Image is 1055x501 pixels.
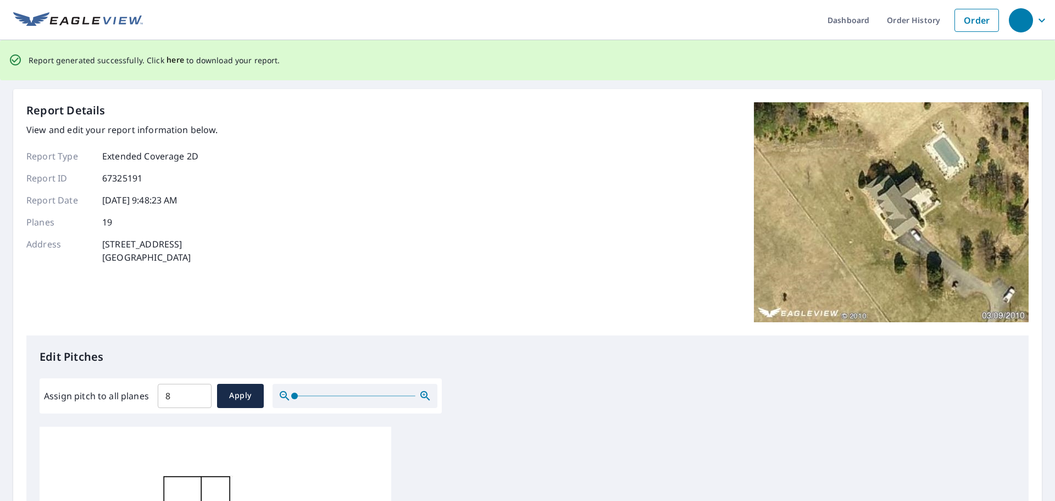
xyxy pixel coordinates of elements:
img: EV Logo [13,12,143,29]
img: Top image [754,102,1029,322]
label: Assign pitch to all planes [44,389,149,403]
p: Planes [26,216,92,229]
span: Apply [226,389,255,403]
p: Address [26,238,92,264]
button: Apply [217,384,264,408]
p: [STREET_ADDRESS] [GEOGRAPHIC_DATA] [102,238,191,264]
p: [DATE] 9:48:23 AM [102,194,178,207]
p: Report ID [26,172,92,185]
p: View and edit your report information below. [26,123,218,136]
p: Report generated successfully. Click to download your report. [29,53,280,67]
button: here [166,53,185,67]
a: Order [954,9,999,32]
p: 67325191 [102,172,142,185]
p: Extended Coverage 2D [102,150,198,163]
p: 19 [102,216,112,229]
p: Report Date [26,194,92,207]
input: 00.0 [158,381,212,411]
p: Edit Pitches [40,349,1015,365]
p: Report Type [26,150,92,163]
p: Report Details [26,102,105,119]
